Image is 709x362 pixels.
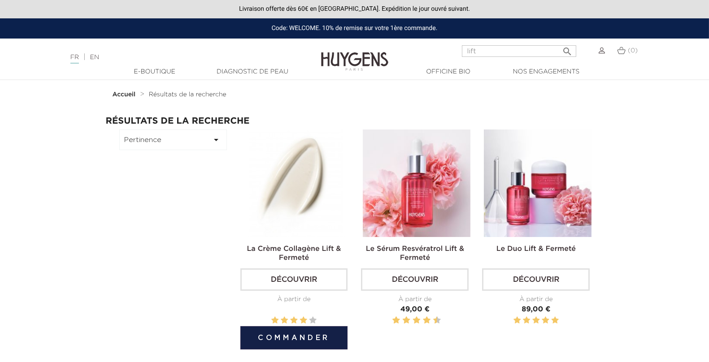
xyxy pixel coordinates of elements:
strong: Accueil [113,91,136,98]
label: 7 [421,315,422,326]
div: À partir de [361,295,469,304]
div: | [66,52,289,63]
div: À partir de [482,295,590,304]
label: 6 [414,315,419,326]
img: Le Sérum Resvératrol Lift & Fermeté [363,129,470,237]
i:  [562,43,573,54]
label: 3 [532,315,539,326]
a: Découvrir [482,268,590,291]
label: 2 [523,315,530,326]
label: 4 [542,315,549,326]
a: Accueil [113,91,138,98]
label: 2 [394,315,399,326]
input: Rechercher [462,45,576,57]
label: 5 [552,315,559,326]
a: Résultats de la recherche [149,91,226,98]
label: 4 [300,315,307,326]
span: (0) [628,47,638,54]
label: 8 [425,315,429,326]
div: À partir de [240,295,348,304]
label: 10 [435,315,439,326]
a: Le Sérum Resvératrol Lift & Fermeté [366,246,464,262]
a: EN [90,54,99,60]
label: 1 [513,315,521,326]
a: Le Duo Lift & Fermeté [496,246,576,253]
label: 5 [309,315,317,326]
label: 9 [431,315,433,326]
label: 3 [401,315,402,326]
span: 49,00 € [400,306,430,313]
label: 2 [281,315,288,326]
i:  [211,134,222,145]
button: Commander [240,326,348,349]
a: Diagnostic de peau [208,67,297,77]
h2: Résultats de la recherche [106,116,604,126]
label: 1 [391,315,392,326]
a: Nos engagements [501,67,591,77]
img: Le Duo Lift & Fermeté [484,129,592,237]
a: La Crème Collagène Lift & Fermeté [247,246,341,262]
button: Pertinence [119,129,227,150]
a: Officine Bio [404,67,493,77]
a: FR [70,54,79,64]
a: E-Boutique [110,67,200,77]
label: 4 [404,315,409,326]
label: 5 [411,315,413,326]
span: 89,00 € [522,306,550,313]
button:  [559,43,575,55]
a: Découvrir [240,268,348,291]
label: 1 [271,315,278,326]
label: 3 [290,315,297,326]
a: Découvrir [361,268,469,291]
img: Huygens [321,38,388,72]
